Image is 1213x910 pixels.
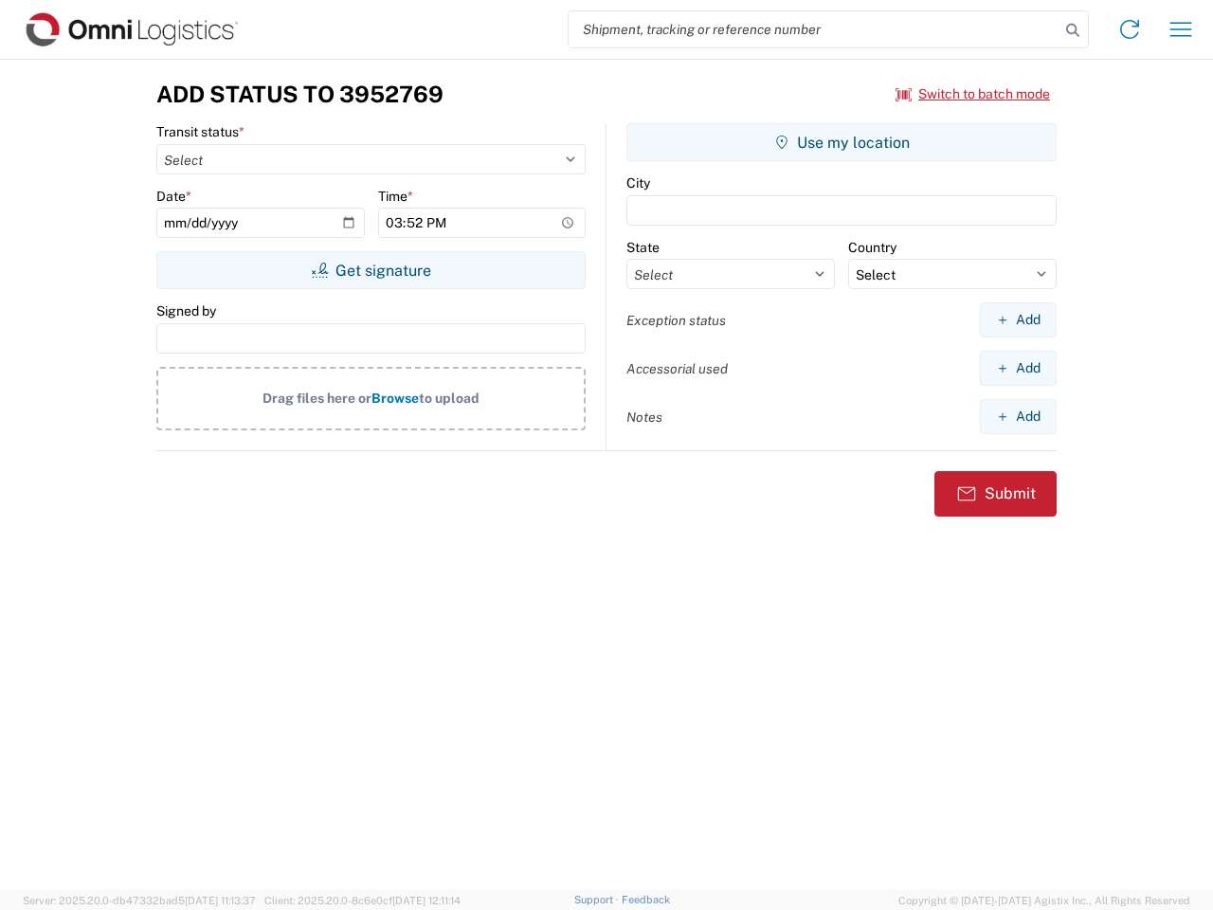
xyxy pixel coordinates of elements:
[156,251,586,289] button: Get signature
[980,399,1057,434] button: Add
[898,892,1190,909] span: Copyright © [DATE]-[DATE] Agistix Inc., All Rights Reserved
[896,79,1050,110] button: Switch to batch mode
[980,351,1057,386] button: Add
[934,471,1057,517] button: Submit
[23,895,256,906] span: Server: 2025.20.0-db47332bad5
[626,312,726,329] label: Exception status
[626,174,650,191] label: City
[626,123,1057,161] button: Use my location
[156,123,244,140] label: Transit status
[371,391,419,406] span: Browse
[419,391,480,406] span: to upload
[185,895,256,906] span: [DATE] 11:13:37
[848,239,896,256] label: Country
[264,895,461,906] span: Client: 2025.20.0-8c6e0cf
[156,302,216,319] label: Signed by
[263,391,371,406] span: Drag files here or
[626,409,662,426] label: Notes
[626,239,660,256] label: State
[980,302,1057,337] button: Add
[156,81,444,108] h3: Add Status to 3952769
[574,894,622,905] a: Support
[392,895,461,906] span: [DATE] 12:11:14
[622,894,670,905] a: Feedback
[626,360,728,377] label: Accessorial used
[156,188,191,205] label: Date
[378,188,413,205] label: Time
[569,11,1059,47] input: Shipment, tracking or reference number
